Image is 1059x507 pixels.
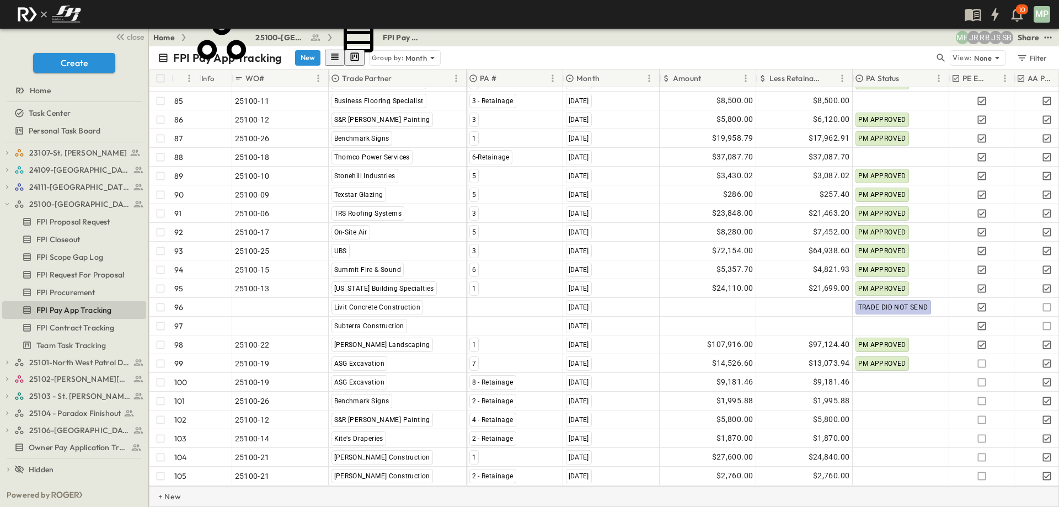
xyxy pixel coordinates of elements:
[712,244,753,257] span: $72,154.00
[569,435,589,442] span: [DATE]
[394,72,406,84] button: Sort
[858,228,906,236] span: PM APPROVED
[472,360,476,367] span: 7
[712,357,753,370] span: $14,526.60
[342,73,392,84] p: Trade Partner
[472,191,476,199] span: 5
[809,151,850,163] span: $37,087.70
[716,394,753,407] span: $1,995.88
[29,408,121,419] span: 25104 - Paradox Finishout
[2,144,146,162] div: 23107-St. [PERSON_NAME]test
[472,416,514,424] span: 4 - Retainage
[334,416,430,424] span: S&R [PERSON_NAME] Painting
[153,8,427,67] nav: breadcrumbs
[127,31,144,42] span: close
[29,125,100,136] span: Personal Task Board
[174,433,187,444] p: 103
[174,246,183,257] p: 93
[334,341,430,349] span: [PERSON_NAME] Landscaping
[183,72,196,85] button: Menu
[201,63,215,94] div: Info
[235,358,270,369] span: 25100-19
[450,72,463,85] button: Menu
[174,414,187,425] p: 102
[2,249,144,265] a: FPI Scope Gap Log
[2,404,146,422] div: 25104 - Paradox Finishouttest
[569,210,589,217] span: [DATE]
[472,397,514,405] span: 2 - Retainage
[813,94,850,107] span: $8,500.00
[235,152,270,163] span: 25100-18
[36,252,103,263] span: FPI Scope Gap Log
[569,397,589,405] span: [DATE]
[176,72,188,84] button: Sort
[334,153,410,161] span: Thomco Power Services
[2,105,144,121] a: Task Center
[36,216,110,227] span: FPI Proposal Request
[569,322,589,330] span: [DATE]
[174,471,187,482] p: 105
[339,18,420,57] a: FPI Pay App Tracking
[235,246,270,257] span: 25100-25
[36,269,124,280] span: FPI Request For Proposal
[643,72,656,85] button: Menu
[174,321,183,332] p: 97
[2,338,144,353] a: Team Task Tracking
[29,164,130,175] span: 24109-St. Teresa of Calcutta Parish Hall
[472,341,476,349] span: 1
[29,391,130,402] span: 25103 - St. [PERSON_NAME] Phase 2
[295,50,320,66] button: New
[235,471,270,482] span: 25100-21
[2,248,146,266] div: FPI Scope Gap Logtest
[2,440,144,455] a: Owner Pay Application Tracking
[29,357,130,368] span: 25101-North West Patrol Division
[2,161,146,179] div: 24109-St. Teresa of Calcutta Parish Halltest
[174,170,183,182] p: 89
[174,264,183,275] p: 94
[29,373,130,385] span: 25102-Christ The Redeemer Anglican Church
[235,227,270,238] span: 25100-17
[716,226,753,238] span: $8,280.00
[36,340,106,351] span: Team Task Tracking
[739,72,752,85] button: Menu
[472,135,476,142] span: 1
[2,266,146,284] div: FPI Request For Proposaltest
[2,123,144,138] a: Personal Task Board
[235,283,270,294] span: 25100-13
[174,452,187,463] p: 104
[334,116,430,124] span: S&R [PERSON_NAME] Painting
[836,72,849,85] button: Menu
[569,228,589,236] span: [DATE]
[325,50,345,66] button: row view
[2,284,146,301] div: FPI Procurementtest
[716,113,753,126] span: $5,800.00
[716,94,753,107] span: $8,500.00
[569,116,589,124] span: [DATE]
[29,147,127,158] span: 23107-St. [PERSON_NAME]
[174,377,188,388] p: 100
[472,285,476,292] span: 1
[499,72,511,84] button: Sort
[769,73,821,84] p: Less Retainage Amount
[235,208,270,219] span: 25100-06
[2,439,146,456] div: Owner Pay Application Trackingtest
[858,135,906,142] span: PM APPROVED
[716,469,753,482] span: $2,760.00
[809,207,850,220] span: $21,463.20
[174,358,183,369] p: 99
[809,132,850,145] span: $17,962.91
[334,172,395,180] span: Stonehill Industries
[14,405,144,421] a: 25104 - Paradox Finishout
[235,339,270,350] span: 25100-22
[36,287,95,298] span: FPI Procurement
[2,319,146,337] div: FPI Contract Trackingtest
[14,145,144,161] a: 23107-St. [PERSON_NAME]
[29,199,130,210] span: 25100-Vanguard Prep School
[14,355,144,370] a: 25101-North West Patrol Division
[29,425,130,436] span: 25106-St. Andrews Parking Lot
[858,191,906,199] span: PM APPROVED
[174,339,183,350] p: 98
[480,73,496,84] p: PA #
[2,231,146,248] div: FPI Closeouttest
[2,301,146,319] div: FPI Pay App Trackingtest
